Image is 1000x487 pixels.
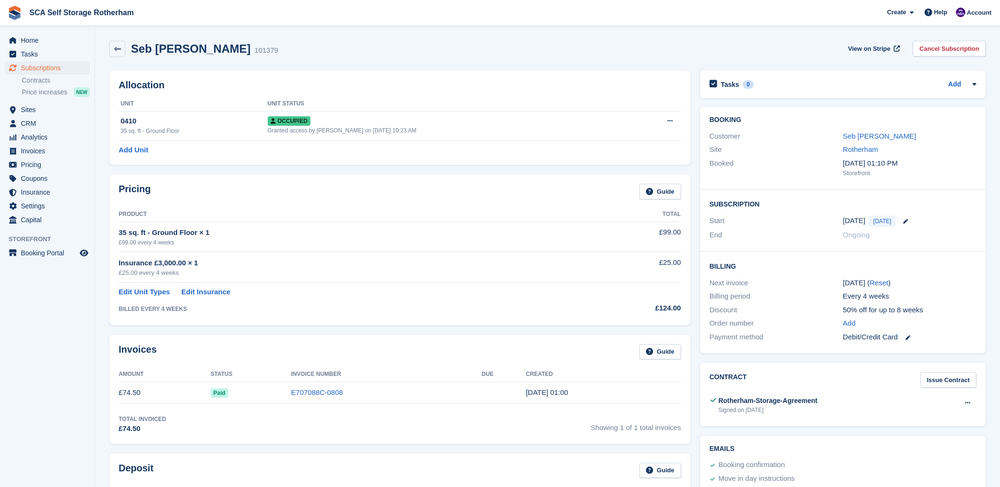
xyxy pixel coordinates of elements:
[22,76,90,85] a: Contracts
[710,278,843,289] div: Next invoice
[843,291,976,302] div: Every 4 weeks
[843,332,976,343] div: Debit/Credit Card
[843,305,976,316] div: 50% off for up to 8 weeks
[743,80,754,89] div: 0
[848,44,890,54] span: View on Stripe
[843,169,976,178] div: Storefront
[291,367,481,382] th: Invoice Number
[21,131,78,144] span: Analytics
[211,388,228,398] span: Paid
[131,42,251,55] h2: Seb [PERSON_NAME]
[869,215,896,227] span: [DATE]
[21,103,78,116] span: Sites
[21,213,78,226] span: Capital
[843,278,976,289] div: [DATE] ( )
[576,222,681,252] td: £99.00
[22,87,90,97] a: Price increases NEW
[843,158,976,169] div: [DATE] 01:10 PM
[5,117,90,130] a: menu
[948,79,961,90] a: Add
[710,318,843,329] div: Order number
[710,372,747,388] h2: Contract
[710,261,976,271] h2: Billing
[5,47,90,61] a: menu
[119,382,211,403] td: £74.50
[119,287,170,298] a: Edit Unit Types
[26,5,138,20] a: SCA Self Storage Rotherham
[5,144,90,158] a: menu
[22,88,67,97] span: Price increases
[119,344,157,360] h2: Invoices
[710,332,843,343] div: Payment method
[119,415,166,423] div: Total Invoiced
[268,116,310,126] span: Occupied
[5,246,90,260] a: menu
[21,61,78,75] span: Subscriptions
[719,396,817,406] div: Rotherham-Storage-Agreement
[211,367,291,382] th: Status
[719,473,795,485] div: Move in day instructions
[5,199,90,213] a: menu
[78,247,90,259] a: Preview store
[21,117,78,130] span: CRM
[639,463,681,478] a: Guide
[719,459,785,471] div: Booking confirmation
[934,8,947,17] span: Help
[181,287,230,298] a: Edit Insurance
[119,258,576,269] div: Insurance £3,000.00 × 1
[710,116,976,124] h2: Booking
[887,8,906,17] span: Create
[21,158,78,171] span: Pricing
[591,415,681,434] span: Showing 1 of 1 total invoices
[119,80,681,91] h2: Allocation
[21,172,78,185] span: Coupons
[119,305,576,313] div: BILLED EVERY 4 WEEKS
[119,145,148,156] a: Add Unit
[710,215,843,227] div: Start
[119,207,576,222] th: Product
[21,144,78,158] span: Invoices
[639,344,681,360] a: Guide
[843,318,856,329] a: Add
[8,6,22,20] img: stora-icon-8386f47178a22dfd0bd8f6a31ec36ba5ce8667c1dd55bd0f319d3a0aa187defe.svg
[843,132,916,140] a: Seb [PERSON_NAME]
[843,231,870,239] span: Ongoing
[710,144,843,155] div: Site
[710,291,843,302] div: Billing period
[5,131,90,144] a: menu
[710,158,843,178] div: Booked
[920,372,976,388] a: Issue Contract
[21,246,78,260] span: Booking Portal
[119,184,151,199] h2: Pricing
[843,145,878,153] a: Rotherham
[121,127,268,135] div: 35 sq. ft - Ground Floor
[121,116,268,127] div: 0410
[710,199,976,208] h2: Subscription
[5,34,90,47] a: menu
[21,199,78,213] span: Settings
[956,8,965,17] img: Kelly Neesham
[482,367,526,382] th: Due
[526,388,568,396] time: 2025-08-14 00:00:36 UTC
[526,367,681,382] th: Created
[5,213,90,226] a: menu
[869,279,888,287] a: Reset
[710,131,843,142] div: Customer
[576,252,681,283] td: £25.00
[967,8,991,18] span: Account
[119,268,576,278] div: £25.00 every 4 weeks
[268,96,633,112] th: Unit Status
[5,172,90,185] a: menu
[74,87,90,97] div: NEW
[21,186,78,199] span: Insurance
[913,41,986,56] a: Cancel Subscription
[5,103,90,116] a: menu
[721,80,739,89] h2: Tasks
[254,45,278,56] div: 101379
[576,207,681,222] th: Total
[21,34,78,47] span: Home
[5,158,90,171] a: menu
[5,186,90,199] a: menu
[21,47,78,61] span: Tasks
[119,96,268,112] th: Unit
